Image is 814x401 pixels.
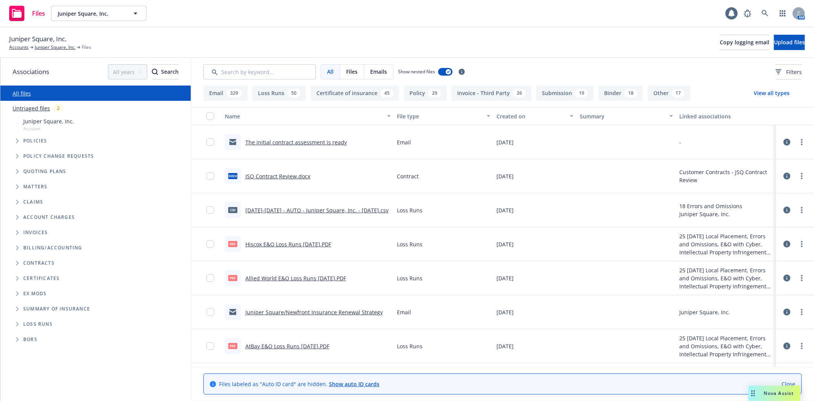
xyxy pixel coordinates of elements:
[797,205,806,215] a: more
[152,69,158,75] svg: Search
[624,89,637,97] div: 18
[397,240,422,248] span: Loss Runs
[329,380,379,388] a: Show auto ID cards
[346,68,358,76] span: Files
[222,107,394,125] button: Name
[23,261,55,265] span: Contracts
[206,274,214,282] input: Toggle Row Selected
[228,241,237,247] span: PDF
[23,230,48,235] span: Invoices
[394,107,493,125] button: File type
[397,112,482,120] div: File type
[152,65,179,79] div: Search
[404,86,447,101] button: Policy
[245,241,331,248] a: Hiscox E&O Loss Runs [DATE].PDF
[786,68,802,76] span: Filters
[428,89,441,97] div: 29
[679,210,742,218] div: Juniper Square, Inc.
[774,35,805,50] button: Upload files
[206,112,214,120] input: Select all
[496,342,514,350] span: [DATE]
[748,386,800,401] button: Nova Assist
[203,64,316,79] input: Search by keyword...
[672,89,685,97] div: 17
[741,86,802,101] button: View all types
[397,206,422,214] span: Loss Runs
[676,107,776,125] button: Linked associations
[203,86,248,101] button: Email
[679,138,681,146] div: -
[206,308,214,316] input: Toggle Row Selected
[32,10,45,16] span: Files
[577,107,676,125] button: Summary
[228,207,237,213] span: csv
[513,89,526,97] div: 26
[720,35,769,50] button: Copy logging email
[245,139,347,146] a: The initial contract assessment is ready
[23,307,90,311] span: Summary of insurance
[797,273,806,283] a: more
[245,309,383,316] a: Juniper Square/Newfront Insurance Renewal Strategy
[679,202,742,210] div: 18 Errors and Omissions
[225,112,382,120] div: Name
[380,89,393,97] div: 45
[23,337,37,342] span: BORs
[287,89,300,97] div: 50
[23,291,47,296] span: Ex Mods
[228,343,237,349] span: PDF
[496,206,514,214] span: [DATE]
[493,107,577,125] button: Created on
[13,90,31,97] a: All files
[311,86,399,101] button: Certificate of insurance
[23,184,47,189] span: Matters
[23,117,74,125] span: Juniper Square, Inc.
[580,112,665,120] div: Summary
[0,240,191,347] div: Folder Tree Example
[679,168,773,184] div: Customer Contracts - JSQ Contract Review
[228,173,237,179] span: docx
[23,169,66,174] span: Quoting plans
[23,246,82,250] span: Billing/Accounting
[23,215,75,220] span: Account charges
[748,386,758,401] div: Drag to move
[679,232,773,256] div: 25 [DATE] Local Placement, Errors and Omissions, E&O with Cyber, Intellectual Property Infringeme...
[245,275,346,282] a: Allied World E&O Loss Runs [DATE].PDF
[35,44,76,51] a: Juniper Square, Inc.
[496,112,565,120] div: Created on
[6,3,48,24] a: Files
[53,104,63,113] div: 2
[152,64,179,79] button: SearchSearch
[397,138,411,146] span: Email
[228,275,237,281] span: PDF
[679,334,773,358] div: 25 [DATE] Local Placement, Errors and Omissions, E&O with Cyber, Intellectual Property Infringeme...
[536,86,594,101] button: Submission
[598,86,643,101] button: Binder
[397,308,411,316] span: Email
[797,171,806,181] a: more
[797,239,806,249] a: more
[82,44,91,51] span: Files
[764,390,794,396] span: Nova Assist
[327,68,334,76] span: All
[679,308,730,316] div: Juniper Square, Inc.
[775,6,790,21] a: Switch app
[206,206,214,214] input: Toggle Row Selected
[252,86,306,101] button: Loss Runs
[9,34,66,44] span: Juniper Square, Inc.
[774,39,805,46] span: Upload files
[496,308,514,316] span: [DATE]
[797,341,806,351] a: more
[398,68,435,75] span: Show nested files
[23,139,47,143] span: Policies
[496,138,514,146] span: [DATE]
[0,116,191,240] div: Tree Example
[206,138,214,146] input: Toggle Row Selected
[720,39,769,46] span: Copy logging email
[758,6,773,21] a: Search
[226,89,242,97] div: 329
[648,86,690,101] button: Other
[206,172,214,180] input: Toggle Row Selected
[245,207,388,214] a: [DATE]-[DATE] - AUTO - Juniper Square, Inc. - [DATE].csv
[451,86,532,101] button: Invoice - Third Party
[397,342,422,350] span: Loss Runs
